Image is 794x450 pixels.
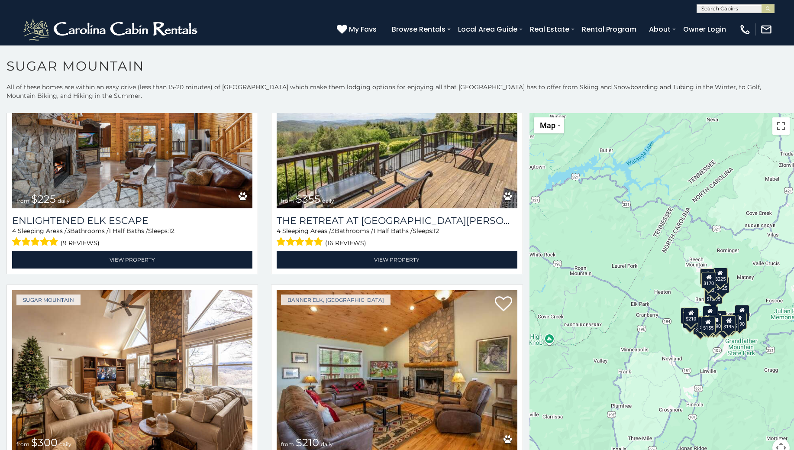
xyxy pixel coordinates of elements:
[495,295,512,314] a: Add to favorites
[321,441,333,447] span: daily
[349,24,377,35] span: My Favs
[16,197,29,204] span: from
[296,436,319,449] span: $210
[679,22,730,37] a: Owner Login
[433,227,439,235] span: 12
[681,307,695,324] div: $240
[281,441,294,447] span: from
[735,305,750,321] div: $155
[724,315,739,331] div: $345
[281,197,294,204] span: from
[709,314,723,331] div: $290
[277,251,517,269] a: View Property
[277,227,517,249] div: Sleeping Areas / Bathrooms / Sleeps:
[325,237,366,249] span: (16 reviews)
[277,227,281,235] span: 4
[296,193,320,205] span: $355
[712,311,726,327] div: $200
[12,47,252,208] a: Enlightened Elk Escape from $225 daily
[169,227,174,235] span: 12
[713,268,728,284] div: $225
[700,269,715,285] div: $240
[31,436,58,449] span: $300
[373,227,413,235] span: 1 Half Baths /
[59,441,71,447] span: daily
[540,121,555,130] span: Map
[534,117,564,133] button: Change map style
[22,16,201,42] img: White-1-2.png
[578,22,641,37] a: Rental Program
[277,215,517,227] h3: The Retreat at Mountain Meadows
[12,215,252,227] a: Enlightened Elk Escape
[16,295,81,305] a: Sugar Mountain
[12,227,16,235] span: 4
[702,272,717,288] div: $170
[277,47,517,208] img: The Retreat at Mountain Meadows
[701,316,716,333] div: $155
[281,295,391,305] a: Banner Elk, [GEOGRAPHIC_DATA]
[12,227,252,249] div: Sleeping Areas / Bathrooms / Sleeps:
[109,227,148,235] span: 1 Half Baths /
[760,23,772,36] img: mail-regular-white.png
[16,441,29,447] span: from
[684,307,699,324] div: $210
[717,318,732,334] div: $500
[67,227,70,235] span: 3
[277,47,517,208] a: The Retreat at Mountain Meadows from $355 daily
[12,251,252,269] a: View Property
[707,317,721,333] div: $350
[722,315,736,332] div: $195
[645,22,675,37] a: About
[61,237,100,249] span: (9 reviews)
[693,318,708,334] div: $650
[230,295,247,314] a: Add to favorites
[732,312,747,329] div: $190
[322,197,334,204] span: daily
[454,22,522,37] a: Local Area Guide
[12,47,252,208] img: Enlightened Elk Escape
[707,278,722,295] div: $350
[337,24,379,35] a: My Favs
[331,227,335,235] span: 3
[715,277,730,293] div: $125
[526,22,574,37] a: Real Estate
[704,288,723,304] div: $1,095
[739,23,751,36] img: phone-regular-white.png
[58,197,70,204] span: daily
[703,306,718,322] div: $190
[683,311,697,328] div: $355
[772,117,790,135] button: Toggle fullscreen view
[387,22,450,37] a: Browse Rentals
[31,193,56,205] span: $225
[277,215,517,227] a: The Retreat at [GEOGRAPHIC_DATA][PERSON_NAME]
[698,316,713,332] div: $375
